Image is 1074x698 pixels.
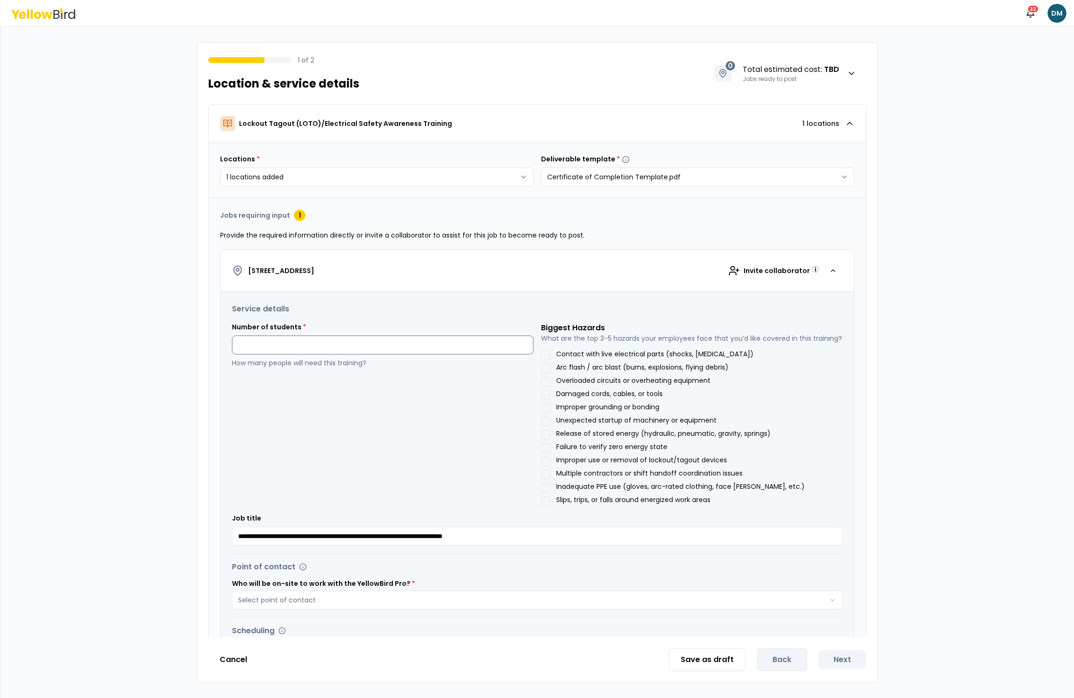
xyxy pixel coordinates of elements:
[556,351,754,357] label: Contact with live electrical parts (shocks, [MEDICAL_DATA])
[1021,4,1040,23] button: 32
[541,322,605,333] label: Biggest Hazards
[248,266,314,275] h4: [STREET_ADDRESS]
[719,261,820,280] div: Invite collaborator
[239,119,452,128] p: Lockout Tagout (LOTO)/Electrical Safety Awareness Training
[232,303,843,315] h3: Service details
[541,334,843,343] p: What are the top 3-5 hazards your employees face that you’d like covered in this training?
[541,154,630,164] label: Deliverable template
[208,650,258,669] button: Cancel
[556,377,710,384] label: Overloaded circuits or overheating equipment
[556,404,659,410] label: Improper grounding or bonding
[556,417,717,424] label: Unexpected startup of machinery or equipment
[220,154,260,164] label: Locations
[744,266,810,275] span: Invite collaborator
[232,561,295,573] h3: Point of contact
[556,483,805,490] label: Inadequate PPE use (gloves, arc-rated clothing, face [PERSON_NAME], etc.)
[1027,5,1039,13] div: 32
[547,172,681,182] span: Certificate of Completion Template.pdf
[556,443,667,450] label: Failure to verify zero energy state
[824,64,839,75] strong: TBD
[556,457,727,463] label: Improper use or removal of lockout/tagout devices
[232,625,275,636] h3: Scheduling
[220,230,854,240] p: Provide the required information directly or invite a collaborator to assist for this job to beco...
[232,580,843,587] label: Who will be on-site to work with the YellowBird Pro?
[232,591,843,610] button: Select point of contact
[220,211,290,220] h3: Jobs requiring input
[209,105,866,142] button: Lockout Tagout (LOTO)/Electrical Safety Awareness Training1 locations
[232,322,306,332] label: Number of students
[802,119,839,128] p: 1 locations
[298,55,314,65] p: 1 of 2
[726,61,735,71] span: 0
[208,76,359,91] h1: Location & service details
[294,210,305,221] div: 1
[743,64,839,75] span: Total estimated cost :
[743,75,797,83] span: Jobs ready to post
[556,390,663,397] label: Damaged cords, cables, or tools
[221,250,854,292] button: [STREET_ADDRESS]Invite collaborator
[541,168,854,186] button: Certificate of Completion Template.pdf
[556,496,710,503] label: Slips, trips, or falls around energized work areas
[704,54,866,93] button: 0Total estimated cost: TBDJobs ready to post
[232,513,261,523] label: Job title
[220,168,533,186] button: 1 locations added
[556,364,728,371] label: Arc flash / arc blast (burns, explosions, flying debris)
[669,648,746,671] button: Save as draft
[226,172,284,182] span: 1 locations added
[556,430,771,437] label: Release of stored energy (hydraulic, pneumatic, gravity, springs)
[232,358,533,368] p: How many people will need this training?
[556,470,743,477] label: Multiple contractors or shift handoff coordination issues
[1047,4,1066,23] span: DM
